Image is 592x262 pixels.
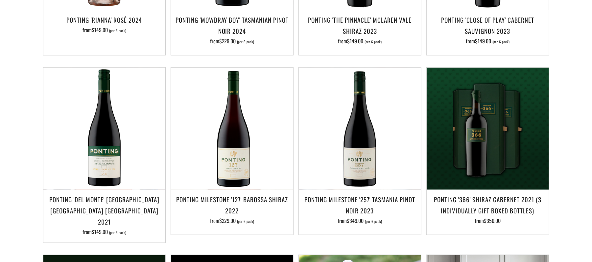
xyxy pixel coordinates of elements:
[174,194,290,216] h3: Ponting Milestone '127' Barossa Shiraz 2022
[365,40,382,44] span: (per 6 pack)
[109,29,126,33] span: (per 6 pack)
[47,194,162,228] h3: Ponting 'Del Monte' [GEOGRAPHIC_DATA] [GEOGRAPHIC_DATA] [GEOGRAPHIC_DATA] 2021
[430,194,546,216] h3: Ponting '366' Shiraz Cabernet 2021 (3 individually gift boxed bottles)
[338,37,382,45] span: from
[171,14,293,47] a: Ponting 'Mowbray Boy' Tasmanian Pinot Noir 2024 from$229.00 (per 6 pack)
[174,14,290,36] h3: Ponting 'Mowbray Boy' Tasmanian Pinot Noir 2024
[219,217,236,225] span: $229.00
[171,194,293,227] a: Ponting Milestone '127' Barossa Shiraz 2022 from$229.00 (per 6 pack)
[92,26,108,34] span: $149.00
[43,14,166,47] a: Ponting 'Rianna' Rosé 2024 from$149.00 (per 6 pack)
[484,217,501,225] span: $350.00
[299,194,421,227] a: Ponting Milestone '257' Tasmania Pinot Noir 2023 from$349.00 (per 6 pack)
[237,220,254,223] span: (per 6 pack)
[365,220,382,223] span: (per 6 pack)
[92,228,108,236] span: $149.00
[302,194,418,216] h3: Ponting Milestone '257' Tasmania Pinot Noir 2023
[210,37,254,45] span: from
[302,14,418,36] h3: Ponting 'The Pinnacle' McLaren Vale Shiraz 2023
[466,37,509,45] span: from
[347,37,363,45] span: $149.00
[43,194,166,235] a: Ponting 'Del Monte' [GEOGRAPHIC_DATA] [GEOGRAPHIC_DATA] [GEOGRAPHIC_DATA] 2021 from$149.00 (per 6...
[219,37,236,45] span: $229.00
[83,26,126,34] span: from
[109,231,126,234] span: (per 6 pack)
[83,228,126,236] span: from
[299,14,421,47] a: Ponting 'The Pinnacle' McLaren Vale Shiraz 2023 from$149.00 (per 6 pack)
[210,217,254,225] span: from
[427,194,549,227] a: Ponting '366' Shiraz Cabernet 2021 (3 individually gift boxed bottles) from$350.00
[347,217,364,225] span: $349.00
[492,40,509,44] span: (per 6 pack)
[338,217,382,225] span: from
[237,40,254,44] span: (per 6 pack)
[475,217,501,225] span: from
[430,14,546,36] h3: Ponting 'Close of Play' Cabernet Sauvignon 2023
[47,14,162,25] h3: Ponting 'Rianna' Rosé 2024
[475,37,491,45] span: $149.00
[427,14,549,47] a: Ponting 'Close of Play' Cabernet Sauvignon 2023 from$149.00 (per 6 pack)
